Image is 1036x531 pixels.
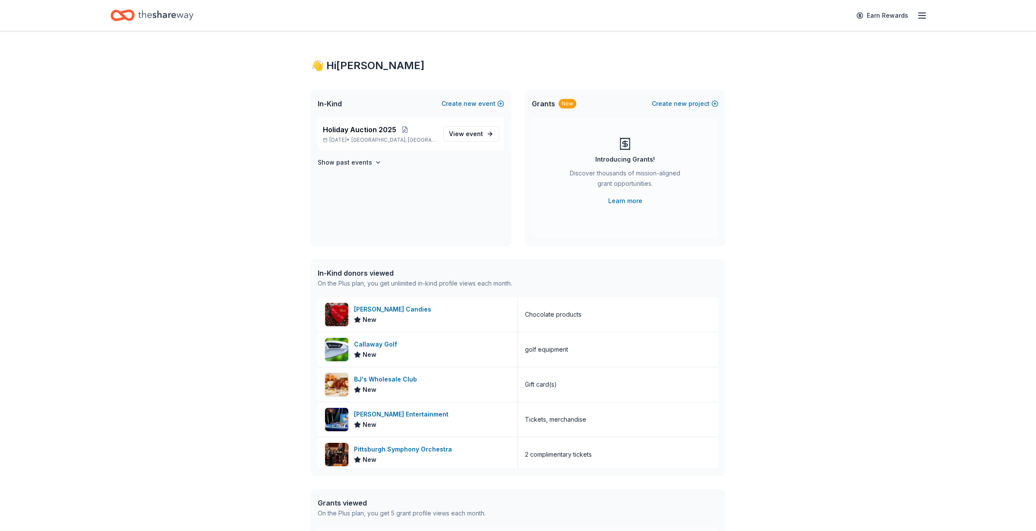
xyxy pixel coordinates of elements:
[354,374,420,385] div: BJ's Wholesale Club
[354,444,455,455] div: Pittsburgh Symphony Orchestra
[466,130,483,137] span: event
[325,408,348,431] img: Image for Feld Entertainment
[325,373,348,396] img: Image for BJ's Wholesale Club
[363,385,376,395] span: New
[318,157,372,168] h4: Show past events
[363,350,376,360] span: New
[525,379,557,390] div: Gift card(s)
[354,304,435,315] div: [PERSON_NAME] Candies
[559,99,576,108] div: New
[525,449,592,460] div: 2 complimentary tickets
[111,5,193,25] a: Home
[525,344,568,355] div: golf equipment
[351,137,436,143] span: [GEOGRAPHIC_DATA], [GEOGRAPHIC_DATA]
[464,99,477,109] span: new
[325,338,348,361] img: Image for Callaway Golf
[311,59,725,73] div: 👋 Hi [PERSON_NAME]
[323,137,436,143] p: [DATE] •
[443,126,499,142] a: View event
[363,455,376,465] span: New
[525,309,581,320] div: Chocolate products
[363,315,376,325] span: New
[674,99,687,109] span: new
[442,99,504,109] button: Createnewevent
[566,168,684,192] div: Discover thousands of mission-aligned grant opportunities.
[323,124,396,135] span: Holiday Auction 2025
[318,268,512,278] div: In-Kind donors viewed
[449,129,483,139] span: View
[318,99,342,109] span: In-Kind
[532,99,555,109] span: Grants
[354,409,452,420] div: [PERSON_NAME] Entertainment
[363,420,376,430] span: New
[652,99,718,109] button: Createnewproject
[851,8,913,23] a: Earn Rewards
[318,157,382,168] button: Show past events
[318,278,512,289] div: On the Plus plan, you get unlimited in-kind profile views each month.
[318,498,486,508] div: Grants viewed
[318,508,486,518] div: On the Plus plan, you get 5 grant profile views each month.
[595,154,655,165] div: Introducing Grants!
[525,414,586,425] div: Tickets, merchandise
[325,303,348,326] img: Image for Sarris Candies
[608,196,642,206] a: Learn more
[354,339,401,350] div: Callaway Golf
[325,443,348,466] img: Image for Pittsburgh Symphony Orchestra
